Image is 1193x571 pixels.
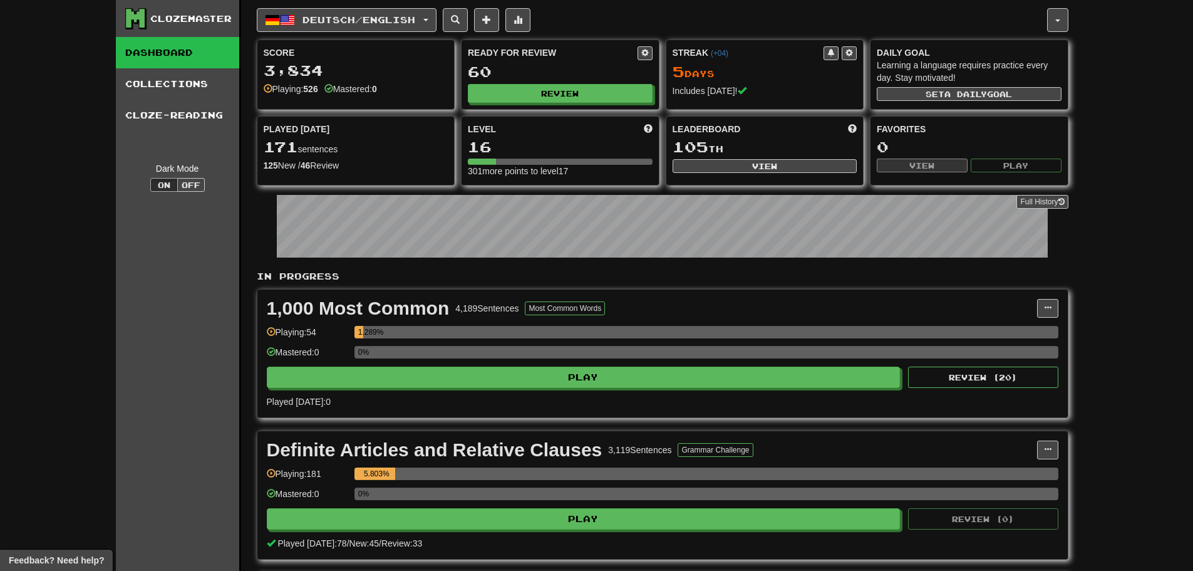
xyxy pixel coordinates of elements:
button: Off [177,178,205,192]
div: Daily Goal [877,46,1061,59]
strong: 0 [372,84,377,94]
button: Add sentence to collection [474,8,499,32]
div: 1.289% [358,326,363,338]
strong: 46 [301,160,311,170]
span: Open feedback widget [9,554,104,567]
span: / [379,538,381,548]
span: Played [DATE]: 0 [267,397,331,407]
p: In Progress [257,270,1068,283]
button: Deutsch/English [257,8,436,32]
div: sentences [264,139,448,155]
strong: 125 [264,160,278,170]
div: Definite Articles and Relative Clauses [267,441,602,459]
div: Learning a language requires practice every day. Stay motivated! [877,59,1061,84]
button: Play [267,367,901,388]
button: View [877,159,968,172]
div: Mastered: 0 [267,346,348,367]
div: Mastered: 0 [267,488,348,508]
a: Full History [1016,195,1068,209]
div: Playing: [264,83,318,95]
button: Grammar Challenge [678,443,753,457]
div: Playing: 181 [267,468,348,488]
span: 171 [264,138,298,155]
span: 105 [673,138,708,155]
div: New / Review [264,159,448,172]
div: Ready for Review [468,46,638,59]
strong: 526 [303,84,318,94]
div: 301 more points to level 17 [468,165,653,177]
span: Level [468,123,496,135]
div: Day s [673,64,857,80]
div: 3,834 [264,63,448,78]
span: Leaderboard [673,123,741,135]
div: 60 [468,64,653,80]
a: (+04) [711,49,728,58]
button: Search sentences [443,8,468,32]
span: Played [DATE]: 78 [277,538,346,548]
a: Cloze-Reading [116,100,239,131]
button: On [150,178,178,192]
div: Streak [673,46,824,59]
div: 16 [468,139,653,155]
button: More stats [505,8,530,32]
button: Review (20) [908,367,1058,388]
button: Review (0) [908,508,1058,530]
span: / [347,538,349,548]
button: Play [267,508,901,530]
button: Play [971,159,1061,172]
span: a daily [944,90,987,98]
div: 1,000 Most Common [267,299,450,318]
div: Clozemaster [150,13,232,25]
button: Seta dailygoal [877,87,1061,101]
a: Collections [116,68,239,100]
div: 3,119 Sentences [608,444,671,456]
span: 5 [673,63,684,80]
button: Review [468,84,653,103]
div: 4,189 Sentences [455,302,519,315]
div: Favorites [877,123,1061,135]
span: New: 45 [349,538,379,548]
a: Dashboard [116,37,239,68]
span: Review: 33 [381,538,422,548]
div: 0 [877,139,1061,155]
div: Dark Mode [125,162,230,175]
div: Score [264,46,448,59]
div: Playing: 54 [267,326,348,347]
button: Most Common Words [525,301,605,315]
div: Mastered: [324,83,377,95]
span: Deutsch / English [302,14,415,25]
div: 5.803% [358,468,395,480]
span: Score more points to level up [644,123,653,135]
span: Played [DATE] [264,123,330,135]
span: This week in points, UTC [848,123,857,135]
div: th [673,139,857,155]
div: Includes [DATE]! [673,85,857,97]
button: View [673,159,857,173]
